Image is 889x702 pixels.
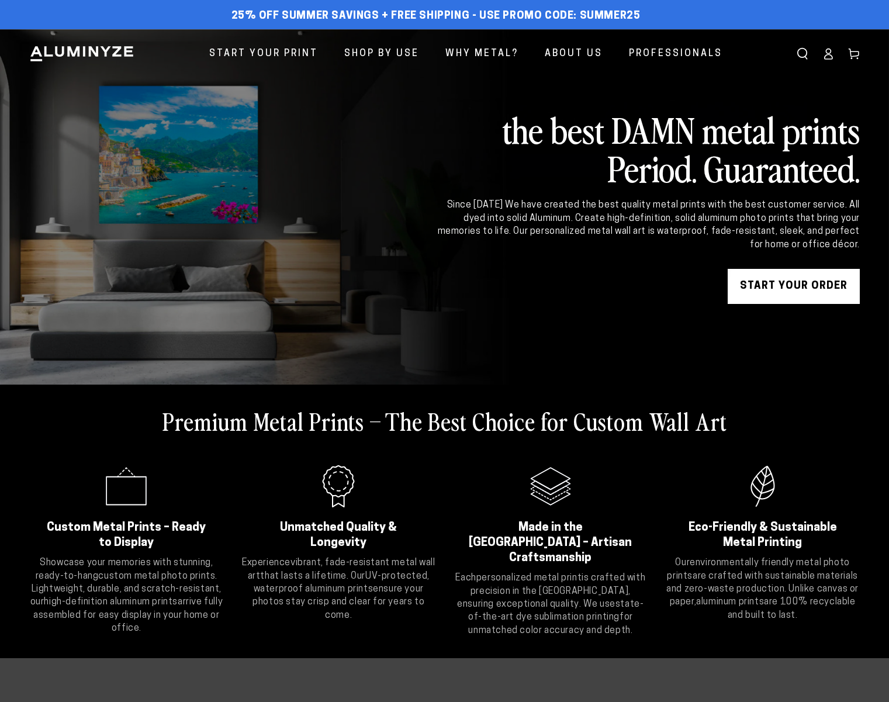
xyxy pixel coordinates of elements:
[29,45,134,63] img: Aluminyze
[536,39,611,70] a: About Us
[254,572,430,594] strong: UV-protected, waterproof aluminum prints
[545,46,603,63] span: About Us
[696,597,764,607] strong: aluminum prints
[435,110,860,187] h2: the best DAMN metal prints Period. Guaranteed.
[476,573,582,583] strong: personalized metal print
[209,46,318,63] span: Start Your Print
[665,556,860,622] p: Our are crafted with sustainable materials and zero-waste production. Unlike canvas or paper, are...
[454,572,648,637] p: Each is crafted with precision in the [GEOGRAPHIC_DATA], ensuring exceptional quality. We use for...
[445,46,518,63] span: Why Metal?
[98,572,215,581] strong: custom metal photo prints
[620,39,731,70] a: Professionals
[728,269,860,304] a: START YOUR Order
[248,558,435,580] strong: vibrant, fade-resistant metal wall art
[629,46,722,63] span: Professionals
[344,46,419,63] span: Shop By Use
[241,556,436,622] p: Experience that lasts a lifetime. Our ensure your photos stay crisp and clear for years to come.
[435,199,860,251] div: Since [DATE] We have created the best quality metal prints with the best customer service. All dy...
[437,39,527,70] a: Why Metal?
[680,520,845,551] h2: Eco-Friendly & Sustainable Metal Printing
[44,520,209,551] h2: Custom Metal Prints – Ready to Display
[29,556,224,635] p: Showcase your memories with stunning, ready-to-hang . Lightweight, durable, and scratch-resistant...
[335,39,428,70] a: Shop By Use
[231,10,641,23] span: 25% off Summer Savings + Free Shipping - Use Promo Code: SUMMER25
[468,520,634,566] h2: Made in the [GEOGRAPHIC_DATA] – Artisan Craftsmanship
[200,39,327,70] a: Start Your Print
[667,558,849,580] strong: environmentally friendly metal photo prints
[790,41,815,67] summary: Search our site
[256,520,421,551] h2: Unmatched Quality & Longevity
[44,597,178,607] strong: high-definition aluminum prints
[162,406,727,436] h2: Premium Metal Prints – The Best Choice for Custom Wall Art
